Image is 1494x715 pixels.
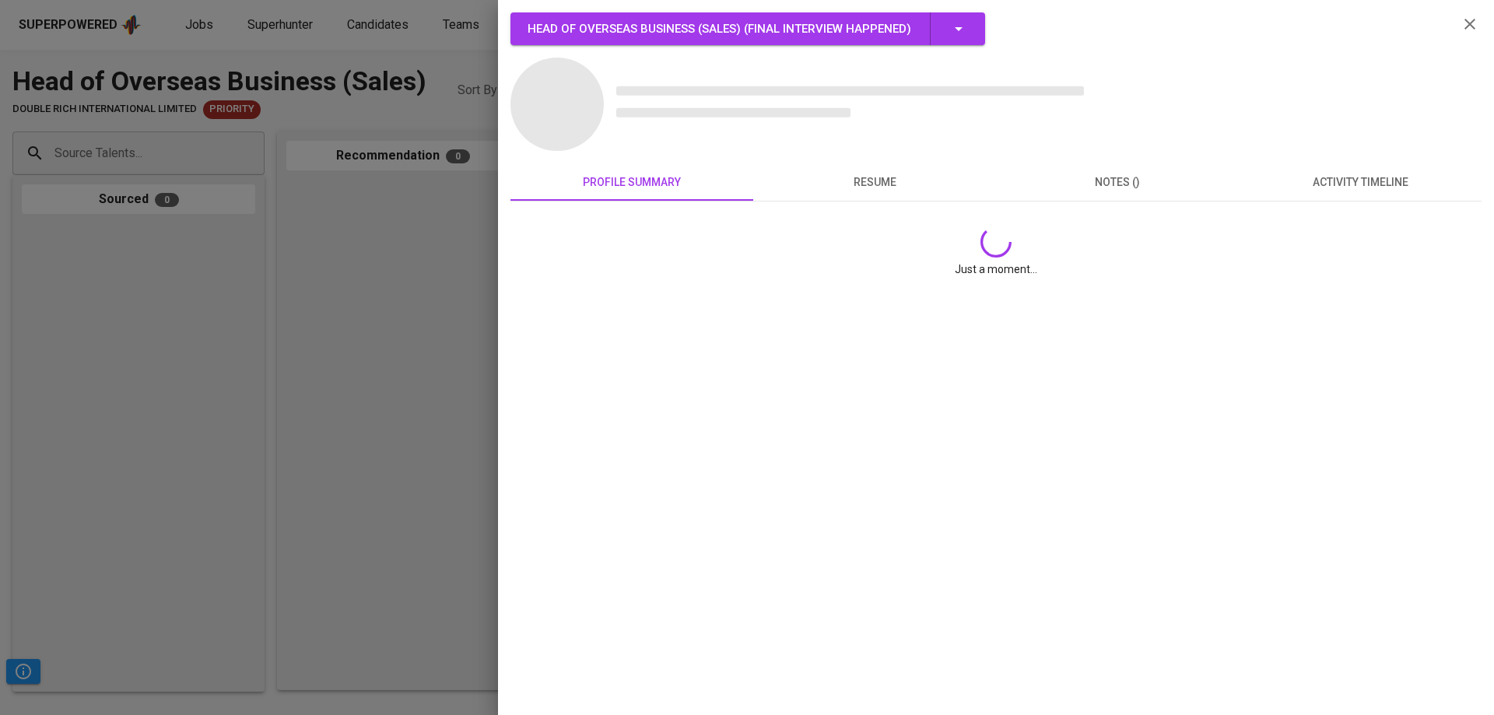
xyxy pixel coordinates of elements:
[1248,173,1472,192] span: activity timeline
[763,173,987,192] span: resume
[528,22,911,36] span: Head of Overseas Business (Sales) ( Final Interview happened )
[955,261,1037,277] span: Just a moment...
[1005,173,1229,192] span: notes ()
[520,173,744,192] span: profile summary
[510,12,985,45] button: Head of Overseas Business (Sales) (Final Interview happened)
